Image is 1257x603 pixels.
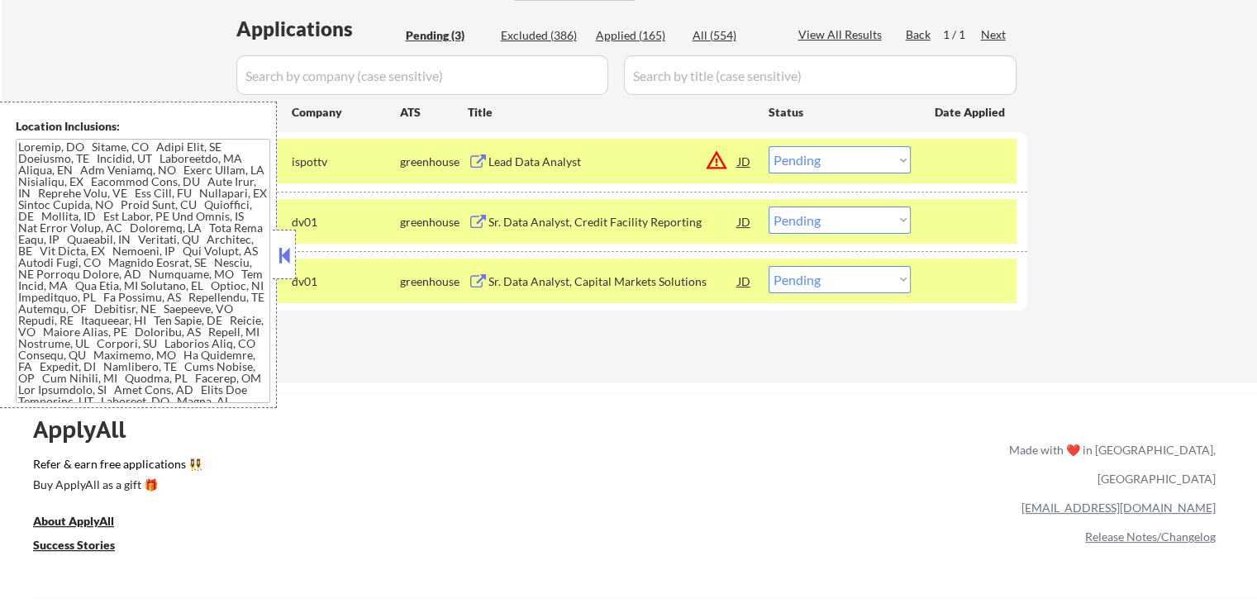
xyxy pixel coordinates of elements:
a: About ApplyAll [33,512,137,533]
div: Pending (3) [406,27,488,44]
div: greenhouse [400,214,468,230]
div: Buy ApplyAll as a gift 🎁 [33,479,198,491]
div: Made with ❤️ in [GEOGRAPHIC_DATA], [GEOGRAPHIC_DATA] [1002,435,1216,493]
input: Search by title (case sensitive) [624,55,1017,95]
div: Applied (165) [596,27,678,44]
div: greenhouse [400,273,468,290]
div: Next [981,26,1007,43]
div: Excluded (386) [501,27,583,44]
div: ATS [400,104,468,121]
div: JD [736,146,753,176]
div: Title [468,104,753,121]
div: greenhouse [400,154,468,170]
a: Release Notes/Changelog [1085,529,1216,544]
div: All (554) [693,27,775,44]
div: ispottv [292,154,400,170]
div: Sr. Data Analyst, Capital Markets Solutions [488,273,738,290]
a: Buy ApplyAll as a gift 🎁 [33,476,198,496]
u: About ApplyAll [33,514,114,528]
a: [EMAIL_ADDRESS][DOMAIN_NAME] [1021,501,1216,515]
div: View All Results [798,26,887,43]
div: dv01 [292,273,400,290]
div: ApplyAll [33,415,145,444]
input: Search by company (case sensitive) [236,55,608,95]
div: Company [292,104,400,121]
div: Date Applied [935,104,1007,121]
a: Success Stories [33,536,137,557]
button: warning_amber [705,149,728,172]
div: Lead Data Analyst [488,154,738,170]
u: Success Stories [33,538,115,552]
div: dv01 [292,214,400,230]
div: JD [736,207,753,236]
div: Applications [236,19,400,39]
div: Back [906,26,932,43]
div: JD [736,266,753,296]
div: Location Inclusions: [16,118,270,135]
div: Sr. Data Analyst, Credit Facility Reporting [488,214,738,230]
div: 1 / 1 [943,26,981,43]
div: Status [769,97,911,126]
a: Refer & earn free applications 👯‍♀️ [33,458,664,476]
